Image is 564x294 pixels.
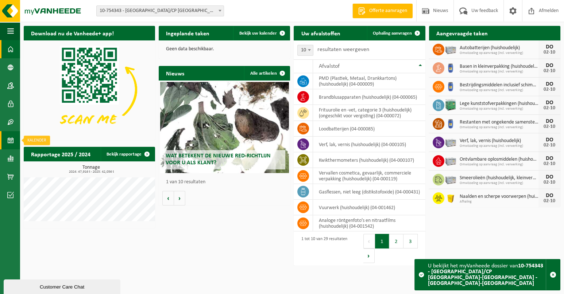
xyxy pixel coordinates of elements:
span: 10-754343 - MIWA/CP NIEUWKERKEN-WAAS - NIEUWKERKEN-WAAS [96,5,224,16]
img: PB-LB-0680-HPE-GY-11 [444,43,457,55]
span: Omwisseling op aanvraag (incl. verwerking) [460,88,538,93]
label: resultaten weergeven [317,47,369,52]
div: 02-10 [542,87,557,92]
span: Restanten met ongekende samenstelling (huishoudelijk) [460,119,538,125]
span: Omwisseling op aanvraag (incl. verwerking) [460,162,538,167]
img: LP-SB-00050-HPE-22 [444,191,457,204]
img: PB-LB-0680-HPE-GY-11 [444,136,457,148]
span: 10 [298,45,313,55]
span: Wat betekent de nieuwe RED-richtlijn voor u als klant? [166,153,271,166]
div: DO [542,44,557,50]
span: Offerte aanvragen [367,7,409,15]
a: Ophaling aanvragen [367,26,425,40]
td: vervallen cosmetica, gevaarlijk, commerciele verpakking (huishoudelijk) (04-000119) [313,168,425,184]
span: Ophaling aanvragen [373,31,412,36]
span: Ontvlambare oplosmiddelen (huishoudelijk) [460,157,538,162]
button: 1 [375,234,389,248]
span: Bekijk uw kalender [239,31,277,36]
h2: Ingeplande taken [159,26,217,40]
span: Omwisseling op aanvraag (incl. verwerking) [460,107,538,111]
div: DO [542,81,557,87]
span: 10 [297,45,313,56]
td: PMD (Plastiek, Metaal, Drankkartons) (huishoudelijk) (04-000009) [313,73,425,89]
a: Bekijk uw kalender [233,26,289,40]
td: loodbatterijen (04-000085) [313,121,425,137]
span: Omwisseling op aanvraag (incl. verwerking) [460,70,538,74]
span: Verf, lak, vernis (huishoudelijk) [460,138,538,144]
button: Volgende [174,191,185,205]
td: analoge röntgenfoto’s en nitraatfilms (huishoudelijk) (04-001542) [313,215,425,231]
div: 02-10 [542,161,557,166]
h2: Aangevraagde taken [429,26,495,40]
div: 02-10 [542,106,557,111]
div: DO [542,118,557,124]
span: Afhaling [460,200,538,204]
div: DO [542,174,557,180]
a: Wat betekent de nieuwe RED-richtlijn voor u als klant? [160,82,289,173]
h2: Uw afvalstoffen [294,26,347,40]
button: Previous [363,234,375,248]
span: Omwisseling op aanvraag (incl. verwerking) [460,125,538,130]
div: 02-10 [542,50,557,55]
div: 02-10 [542,124,557,129]
td: brandblusapparaten (huishoudelijk) (04-000065) [313,89,425,105]
h2: Nieuws [159,66,192,80]
h2: Rapportage 2025 / 2024 [24,147,98,161]
span: Omwisseling op aanvraag (incl. verwerking) [460,144,538,148]
p: Geen data beschikbaar. [166,47,283,52]
h3: Tonnage [27,165,155,174]
span: Smeerolieën (huishoudelijk, kleinverpakking) [460,175,538,181]
a: Alle artikelen [244,66,289,81]
img: PB-OT-0120-HPE-00-02 [444,61,457,74]
span: 2024: 47,916 t - 2025: 42,056 t [27,170,155,174]
span: Omwisseling op aanvraag (incl. verwerking) [460,181,538,185]
button: 3 [403,234,418,248]
div: DO [542,100,557,106]
span: Basen in kleinverpakking (huishoudelijk) [460,64,538,70]
img: PB-LB-0680-HPE-GY-11 [444,154,457,166]
td: vuurwerk (huishoudelijk) (04-001462) [313,200,425,215]
div: 02-10 [542,199,557,204]
span: Bestrijdingsmiddelen inclusief schimmelwerende beschermingsmiddelen (huishoudeli... [460,82,538,88]
td: frituurolie en -vet, categorie 3 (huishoudelijk) (ongeschikt voor vergisting) (04-000072) [313,105,425,121]
iframe: chat widget [4,278,122,294]
div: U bekijkt het myVanheede dossier van [428,259,546,290]
div: 02-10 [542,68,557,74]
button: 2 [389,234,403,248]
div: 02-10 [542,143,557,148]
div: DO [542,137,557,143]
span: Autobatterijen (huishoudelijk) [460,45,538,51]
img: Download de VHEPlus App [24,40,155,139]
a: Bekijk rapportage [101,147,154,161]
div: DO [542,193,557,199]
button: Next [363,248,375,263]
span: Omwisseling op aanvraag (incl. verwerking) [460,51,538,55]
a: Offerte aanvragen [352,4,413,18]
div: 1 tot 10 van 29 resultaten [297,233,347,264]
strong: 10-754343 - [GEOGRAPHIC_DATA]/CP [GEOGRAPHIC_DATA]-[GEOGRAPHIC_DATA] - [GEOGRAPHIC_DATA]-[GEOGRAP... [428,263,543,286]
img: PB-OT-0120-HPE-00-02 [444,80,457,92]
div: DO [542,63,557,68]
span: 10-754343 - MIWA/CP NIEUWKERKEN-WAAS - NIEUWKERKEN-WAAS [97,6,224,16]
span: Afvalstof [318,63,339,69]
h2: Download nu de Vanheede+ app! [24,26,121,40]
button: Vorige [162,191,174,205]
span: Naalden en scherpe voorwerpen (huishoudelijk) [460,194,538,200]
img: PB-HB-1400-HPE-GN-11 [444,98,457,111]
td: kwikthermometers (huishoudelijk) (04-000107) [313,152,425,168]
div: 02-10 [542,180,557,185]
p: 1 van 10 resultaten [166,180,286,185]
span: Lege kunststofverpakkingen (huishoudelijk) [460,101,538,107]
td: verf, lak, vernis (huishoudelijk) (04-000105) [313,137,425,152]
img: PB-LB-0680-HPE-GY-11 [444,173,457,185]
img: PB-OT-0120-HPE-00-02 [444,117,457,129]
div: DO [542,156,557,161]
td: gasflessen, niet leeg (distikstofoxide) (04-000431) [313,184,425,200]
